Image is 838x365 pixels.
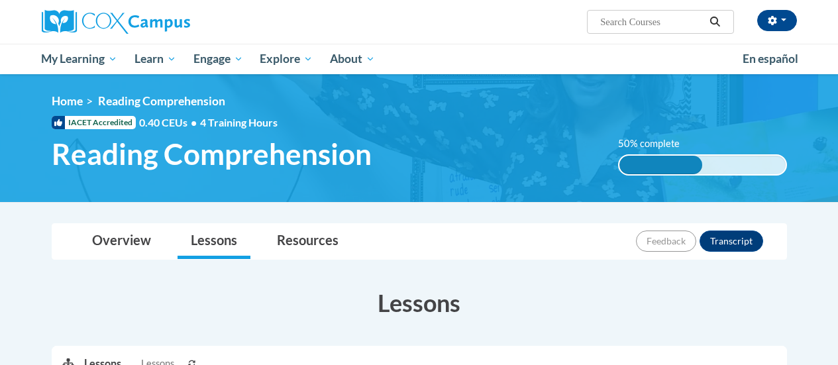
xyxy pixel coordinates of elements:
[79,224,164,259] a: Overview
[619,156,703,174] div: 50% complete
[42,10,280,34] a: Cox Campus
[260,51,313,67] span: Explore
[185,44,252,74] a: Engage
[757,10,797,31] button: Account Settings
[52,116,136,129] span: IACET Accredited
[330,51,375,67] span: About
[636,231,696,252] button: Feedback
[126,44,185,74] a: Learn
[134,51,176,67] span: Learn
[743,52,798,66] span: En español
[251,44,321,74] a: Explore
[618,136,694,151] label: 50% complete
[200,116,278,129] span: 4 Training Hours
[52,136,372,172] span: Reading Comprehension
[193,51,243,67] span: Engage
[321,44,384,74] a: About
[41,51,117,67] span: My Learning
[33,44,127,74] a: My Learning
[32,44,807,74] div: Main menu
[705,14,725,30] button: Search
[599,14,705,30] input: Search Courses
[98,94,225,108] span: Reading Comprehension
[52,94,83,108] a: Home
[178,224,250,259] a: Lessons
[42,10,190,34] img: Cox Campus
[264,224,352,259] a: Resources
[191,116,197,129] span: •
[139,115,200,130] span: 0.40 CEUs
[52,286,787,319] h3: Lessons
[734,45,807,73] a: En español
[700,231,763,252] button: Transcript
